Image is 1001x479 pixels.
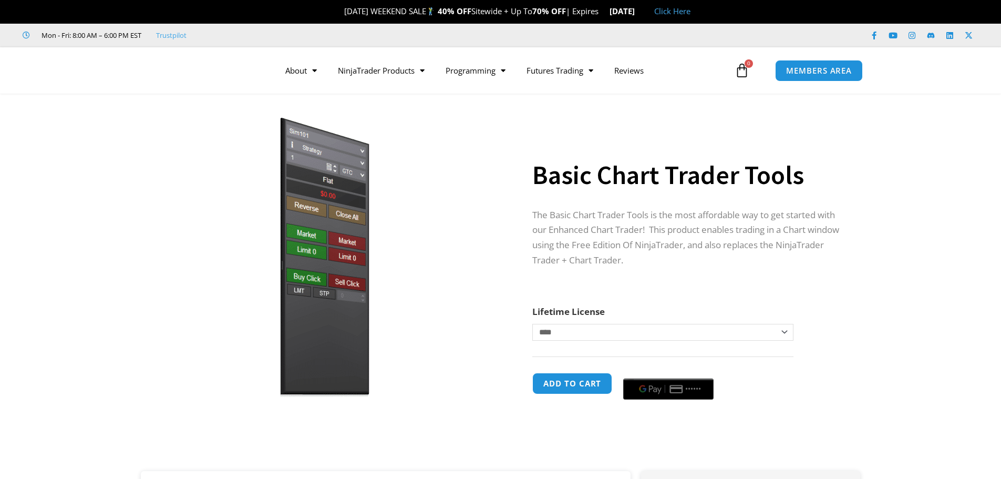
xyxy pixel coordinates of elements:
img: 🎉 [336,7,344,15]
a: Programming [435,58,516,83]
a: Reviews [604,58,654,83]
a: MEMBERS AREA [775,60,863,81]
text: •••••• [686,385,701,393]
img: 🏌️‍♂️ [427,7,435,15]
a: NinjaTrader Products [327,58,435,83]
button: Buy with GPay [623,379,714,400]
a: Click Here [654,6,690,16]
label: Lifetime License [532,305,605,318]
span: Mon - Fri: 8:00 AM – 6:00 PM EST [39,29,141,42]
button: Add to cart [532,373,612,394]
a: 0 [719,55,765,86]
span: MEMBERS AREA [786,67,852,75]
img: BasicTools [156,112,493,403]
img: 🏭 [635,7,643,15]
strong: 40% OFF [438,6,471,16]
h1: Basic Chart Trader Tools [532,157,839,193]
p: The Basic Chart Trader Tools is the most affordable way to get started with our Enhanced Chart Tr... [532,208,839,269]
img: ⌛ [599,7,607,15]
strong: 70% OFF [532,6,566,16]
a: Trustpilot [156,29,187,42]
a: Clear options [532,346,549,353]
img: LogoAI | Affordable Indicators – NinjaTrader [124,52,237,89]
span: 0 [745,59,753,68]
strong: [DATE] [610,6,644,16]
a: Futures Trading [516,58,604,83]
span: [DATE] WEEKEND SALE Sitewide + Up To | Expires [333,6,609,16]
a: About [275,58,327,83]
nav: Menu [275,58,732,83]
iframe: Secure payment input frame [621,371,716,372]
